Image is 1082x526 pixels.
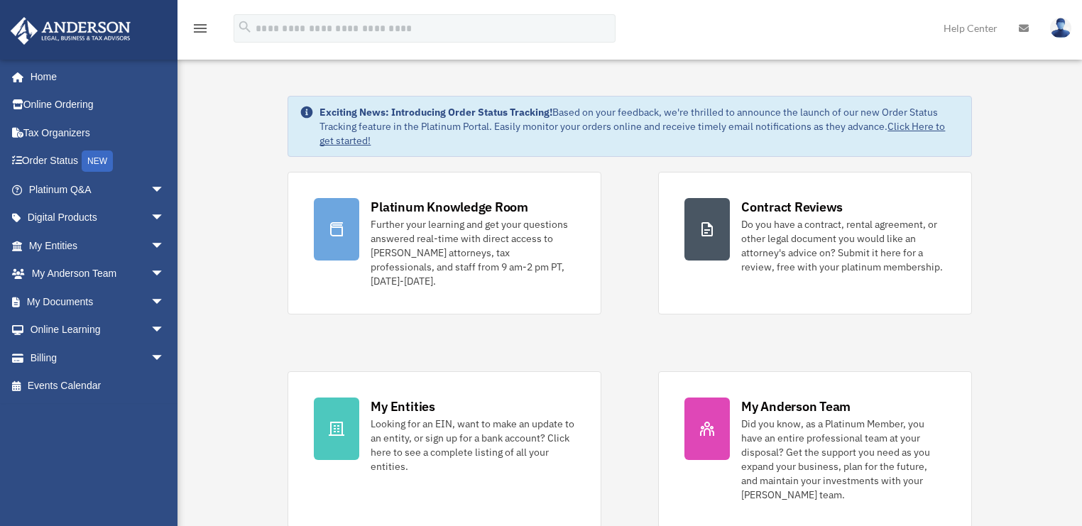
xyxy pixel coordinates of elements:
[192,25,209,37] a: menu
[10,147,186,176] a: Order StatusNEW
[151,204,179,233] span: arrow_drop_down
[741,398,851,415] div: My Anderson Team
[151,344,179,373] span: arrow_drop_down
[151,231,179,261] span: arrow_drop_down
[192,20,209,37] i: menu
[6,17,135,45] img: Anderson Advisors Platinum Portal
[371,198,528,216] div: Platinum Knowledge Room
[151,287,179,317] span: arrow_drop_down
[741,217,946,274] div: Do you have a contract, rental agreement, or other legal document you would like an attorney's ad...
[10,91,186,119] a: Online Ordering
[10,372,186,400] a: Events Calendar
[10,344,186,372] a: Billingarrow_drop_down
[151,175,179,204] span: arrow_drop_down
[1050,18,1071,38] img: User Pic
[10,175,186,204] a: Platinum Q&Aarrow_drop_down
[10,119,186,147] a: Tax Organizers
[151,260,179,289] span: arrow_drop_down
[82,150,113,172] div: NEW
[319,120,945,147] a: Click Here to get started!
[237,19,253,35] i: search
[10,231,186,260] a: My Entitiesarrow_drop_down
[658,172,972,314] a: Contract Reviews Do you have a contract, rental agreement, or other legal document you would like...
[319,105,959,148] div: Based on your feedback, we're thrilled to announce the launch of our new Order Status Tracking fe...
[10,287,186,316] a: My Documentsarrow_drop_down
[151,316,179,345] span: arrow_drop_down
[371,398,435,415] div: My Entities
[741,417,946,502] div: Did you know, as a Platinum Member, you have an entire professional team at your disposal? Get th...
[10,62,179,91] a: Home
[371,417,575,473] div: Looking for an EIN, want to make an update to an entity, or sign up for a bank account? Click her...
[371,217,575,288] div: Further your learning and get your questions answered real-time with direct access to [PERSON_NAM...
[10,316,186,344] a: Online Learningarrow_drop_down
[319,106,552,119] strong: Exciting News: Introducing Order Status Tracking!
[288,172,601,314] a: Platinum Knowledge Room Further your learning and get your questions answered real-time with dire...
[10,204,186,232] a: Digital Productsarrow_drop_down
[10,260,186,288] a: My Anderson Teamarrow_drop_down
[741,198,843,216] div: Contract Reviews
